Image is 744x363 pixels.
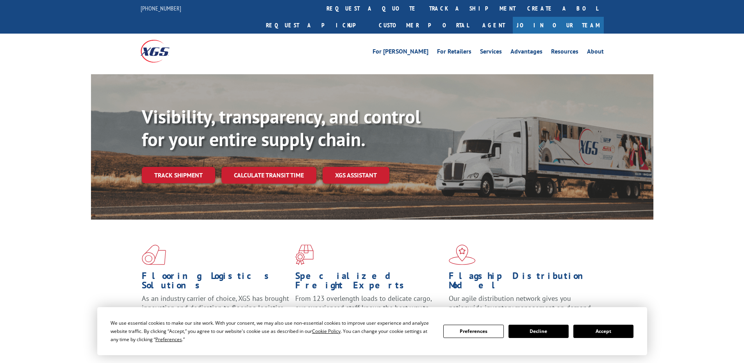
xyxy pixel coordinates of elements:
a: For [PERSON_NAME] [373,48,428,57]
span: As an industry carrier of choice, XGS has brought innovation and dedication to flooring logistics... [142,294,289,322]
a: Calculate transit time [221,167,316,184]
b: Visibility, transparency, and control for your entire supply chain. [142,104,421,151]
img: xgs-icon-flagship-distribution-model-red [449,245,476,265]
a: Services [480,48,502,57]
a: For Retailers [437,48,471,57]
a: About [587,48,604,57]
a: Advantages [510,48,542,57]
div: Cookie Consent Prompt [97,307,647,355]
h1: Specialized Freight Experts [295,271,443,294]
img: xgs-icon-total-supply-chain-intelligence-red [142,245,166,265]
div: We use essential cookies to make our site work. With your consent, we may also use non-essential ... [111,319,434,343]
a: Request a pickup [260,17,373,34]
a: XGS ASSISTANT [323,167,389,184]
a: Resources [551,48,578,57]
button: Decline [508,325,569,338]
a: Join Our Team [513,17,604,34]
h1: Flagship Distribution Model [449,271,596,294]
h1: Flooring Logistics Solutions [142,271,289,294]
a: Customer Portal [373,17,475,34]
button: Preferences [443,325,503,338]
span: Our agile distribution network gives you nationwide inventory management on demand. [449,294,592,312]
span: Cookie Policy [312,328,341,334]
a: Agent [475,17,513,34]
p: From 123 overlength loads to delicate cargo, our experienced staff knows the best way to move you... [295,294,443,329]
a: Track shipment [142,167,215,183]
img: xgs-icon-focused-on-flooring-red [295,245,314,265]
a: [PHONE_NUMBER] [141,4,181,12]
span: Preferences [155,336,182,343]
button: Accept [573,325,633,338]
